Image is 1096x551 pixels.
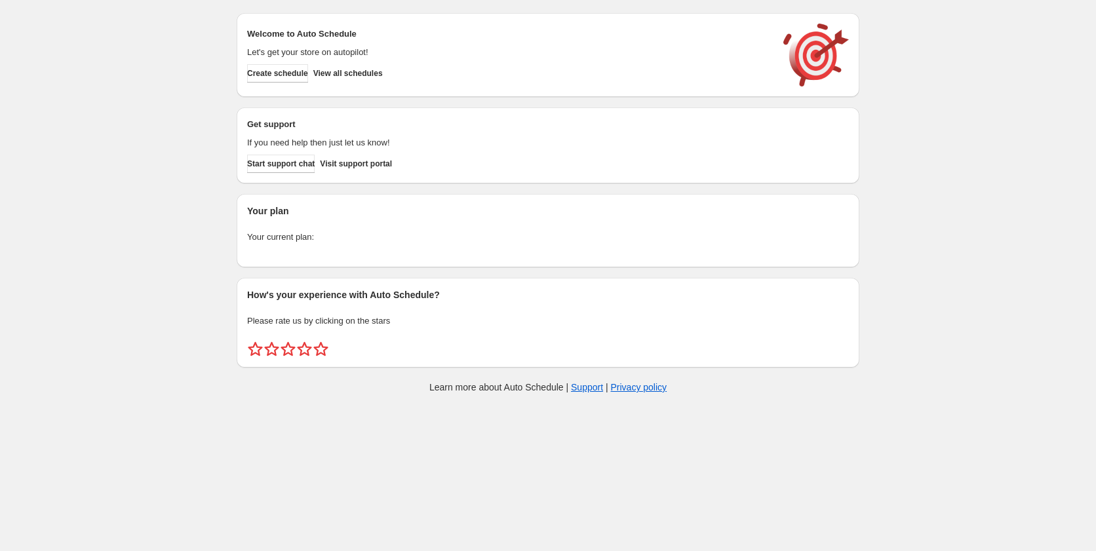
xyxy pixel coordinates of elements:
a: Start support chat [247,155,315,173]
h2: Get support [247,118,770,131]
h2: Welcome to Auto Schedule [247,28,770,41]
a: Support [571,382,603,392]
a: Privacy policy [611,382,667,392]
p: Learn more about Auto Schedule | | [429,381,667,394]
span: Visit support portal [320,159,392,169]
span: View all schedules [313,68,383,79]
p: Let's get your store on autopilot! [247,46,770,59]
button: Create schedule [247,64,308,83]
p: If you need help then just let us know! [247,136,770,149]
h2: How's your experience with Auto Schedule? [247,288,849,301]
p: Please rate us by clicking on the stars [247,314,849,328]
h2: Your plan [247,204,849,218]
button: View all schedules [313,64,383,83]
span: Start support chat [247,159,315,169]
span: Create schedule [247,68,308,79]
p: Your current plan: [247,231,849,244]
a: Visit support portal [320,155,392,173]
